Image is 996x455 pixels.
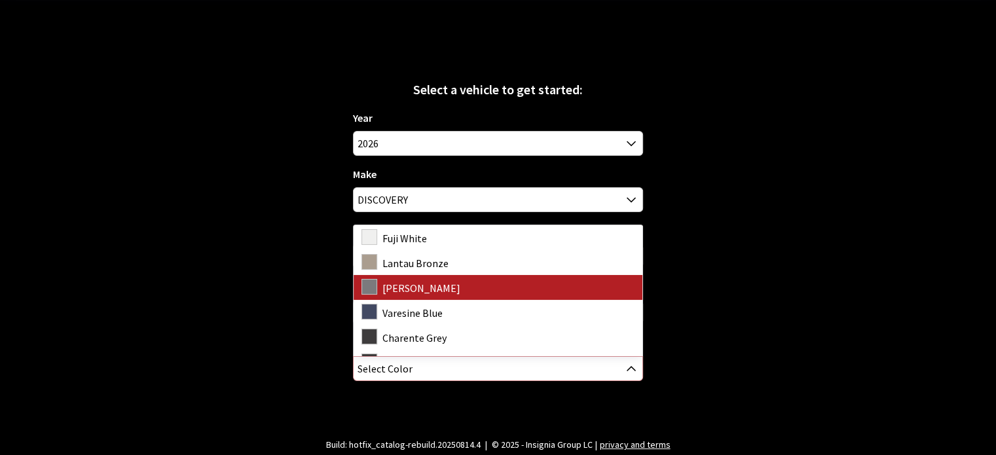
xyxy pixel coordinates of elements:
[353,166,377,182] label: Make
[354,357,642,380] span: Select Color
[353,110,373,126] label: Year
[358,357,413,380] span: Select Color
[382,257,449,270] span: Lantau Bronze
[353,131,643,156] span: 2026
[382,232,427,245] span: Fuji White
[382,331,447,344] span: Charente Grey
[353,80,643,100] div: Select a vehicle to get started:
[600,439,671,450] a: privacy and terms
[485,439,487,450] span: |
[353,223,380,238] label: Model
[382,306,443,319] span: Varesine Blue
[354,188,642,211] span: DISCOVERY
[492,439,593,450] span: © 2025 - Insignia Group LC
[595,439,597,450] span: |
[353,356,643,381] span: Select Color
[354,132,642,155] span: 2026
[382,282,460,295] span: [PERSON_NAME]
[353,187,643,212] span: DISCOVERY
[326,439,481,450] span: Build: hotfix_catalog-rebuild.20250814.4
